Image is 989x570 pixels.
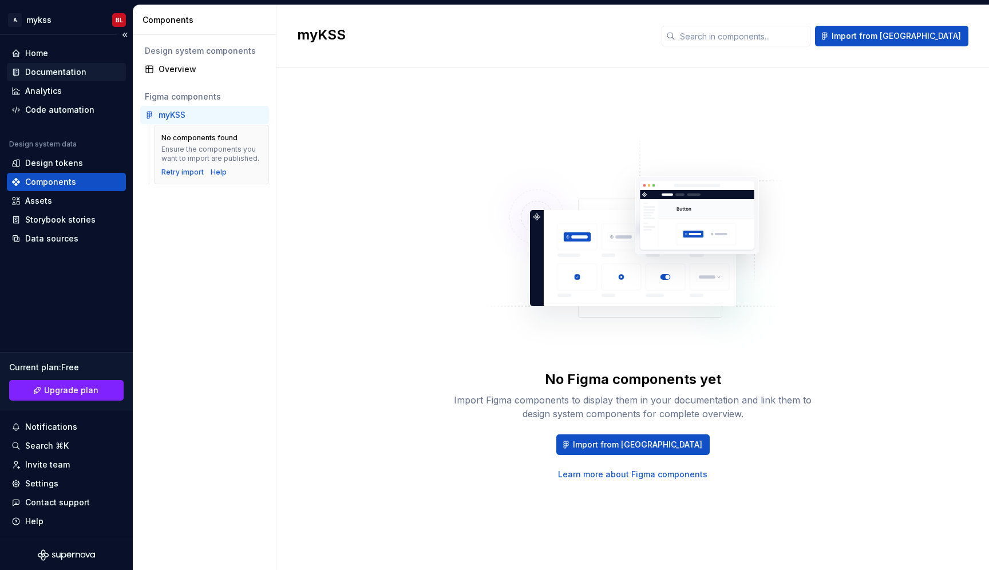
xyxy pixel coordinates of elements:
[140,60,269,78] a: Overview
[832,30,961,42] span: Import from [GEOGRAPHIC_DATA]
[7,229,126,248] a: Data sources
[25,47,48,59] div: Home
[25,195,52,207] div: Assets
[7,474,126,493] a: Settings
[675,26,810,46] input: Search in components...
[25,421,77,433] div: Notifications
[25,233,78,244] div: Data sources
[2,7,130,32] button: AmykssBL
[7,154,126,172] a: Design tokens
[25,85,62,97] div: Analytics
[116,15,123,25] div: BL
[25,497,90,508] div: Contact support
[143,14,271,26] div: Components
[297,26,648,44] h2: myKSS
[7,101,126,119] a: Code automation
[25,66,86,78] div: Documentation
[7,211,126,229] a: Storybook stories
[25,214,96,225] div: Storybook stories
[25,104,94,116] div: Code automation
[211,168,227,177] a: Help
[573,439,702,450] span: Import from [GEOGRAPHIC_DATA]
[7,44,126,62] a: Home
[7,192,126,210] a: Assets
[159,64,264,75] div: Overview
[140,106,269,124] a: myKSS
[7,173,126,191] a: Components
[9,362,124,373] div: Current plan : Free
[7,418,126,436] button: Notifications
[25,516,43,527] div: Help
[25,459,70,470] div: Invite team
[9,140,77,149] div: Design system data
[25,440,69,452] div: Search ⌘K
[450,393,816,421] div: Import Figma components to display them in your documentation and link them to design system comp...
[9,380,124,401] button: Upgrade plan
[38,549,95,561] svg: Supernova Logo
[558,469,707,480] a: Learn more about Figma components
[7,437,126,455] button: Search ⌘K
[159,109,185,121] div: myKSS
[7,82,126,100] a: Analytics
[8,13,22,27] div: A
[145,91,264,102] div: Figma components
[815,26,968,46] button: Import from [GEOGRAPHIC_DATA]
[7,63,126,81] a: Documentation
[25,478,58,489] div: Settings
[44,385,98,396] span: Upgrade plan
[7,493,126,512] button: Contact support
[7,512,126,531] button: Help
[7,456,126,474] a: Invite team
[556,434,710,455] button: Import from [GEOGRAPHIC_DATA]
[25,157,83,169] div: Design tokens
[117,27,133,43] button: Collapse sidebar
[161,133,238,142] div: No components found
[161,145,262,163] div: Ensure the components you want to import are published.
[545,370,721,389] div: No Figma components yet
[26,14,52,26] div: mykss
[161,168,204,177] button: Retry import
[145,45,264,57] div: Design system components
[25,176,76,188] div: Components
